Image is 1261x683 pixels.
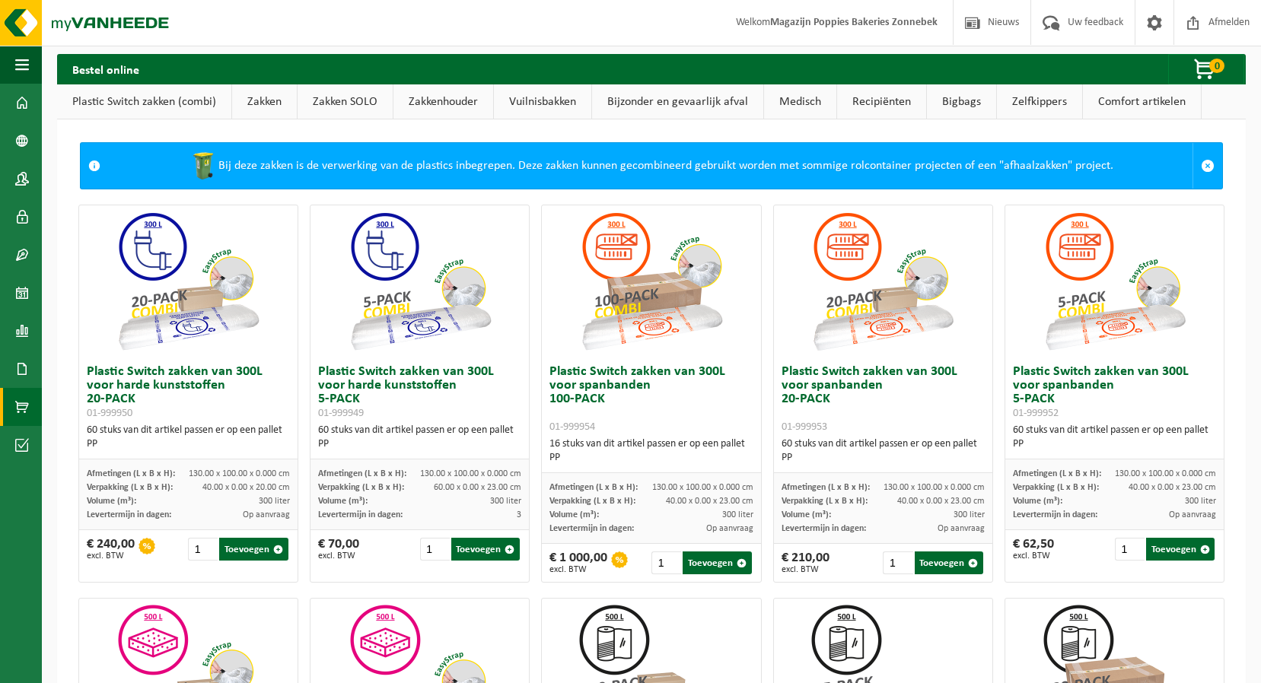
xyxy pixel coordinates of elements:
[549,451,753,465] div: PP
[954,510,985,519] span: 300 liter
[1083,84,1201,119] a: Comfort artikelen
[1013,538,1054,561] div: € 62,50
[57,84,231,119] a: Plastic Switch zakken (combi)
[259,497,290,506] span: 300 liter
[884,483,985,492] span: 130.00 x 100.00 x 0.000 cm
[651,551,681,574] input: 1
[87,424,290,451] div: 60 stuks van dit artikel passen er op een pallet
[318,538,359,561] div: € 70,00
[1013,483,1099,492] span: Verpakking (L x B x H):
[1013,424,1216,451] div: 60 stuks van dit artikel passen er op een pallet
[451,538,520,561] button: Toevoegen
[549,421,595,433] span: 01-999954
[652,483,753,492] span: 130.00 x 100.00 x 0.000 cm
[592,84,763,119] a: Bijzonder en gevaarlijk afval
[87,510,171,519] span: Levertermijn in dagen:
[897,497,985,506] span: 40.00 x 0.00 x 23.00 cm
[1013,497,1062,506] span: Volume (m³):
[219,538,288,561] button: Toevoegen
[232,84,297,119] a: Zakken
[782,365,985,434] h3: Plastic Switch zakken van 300L voor spanbanden 20-PACK
[782,451,985,465] div: PP
[927,84,996,119] a: Bigbags
[108,143,1193,189] div: Bij deze zakken is de verwerking van de plastics inbegrepen. Deze zakken kunnen gecombineerd gebr...
[549,483,638,492] span: Afmetingen (L x B x H):
[1185,497,1216,506] span: 300 liter
[782,421,827,433] span: 01-999953
[1013,365,1216,420] h3: Plastic Switch zakken van 300L voor spanbanden 5-PACK
[782,524,866,533] span: Levertermijn in dagen:
[549,497,635,506] span: Verpakking (L x B x H):
[1129,483,1216,492] span: 40.00 x 0.00 x 23.00 cm
[1169,510,1216,519] span: Op aanvraag
[112,205,264,357] img: 01-999950
[1013,437,1216,451] div: PP
[1193,143,1222,189] a: Sluit melding
[1013,408,1059,419] span: 01-999952
[420,469,521,478] span: 130.00 x 100.00 x 0.000 cm
[549,510,599,519] span: Volume (m³):
[770,17,938,28] strong: Magazijn Poppies Bakeries Zonnebek
[318,408,364,419] span: 01-999949
[1146,538,1215,561] button: Toevoegen
[549,524,634,533] span: Levertermijn in dagen:
[344,205,496,357] img: 01-999949
[722,510,753,519] span: 300 liter
[1039,205,1191,357] img: 01-999952
[915,551,983,574] button: Toevoegen
[87,408,132,419] span: 01-999950
[807,205,959,357] img: 01-999953
[298,84,393,119] a: Zakken SOLO
[1115,538,1145,561] input: 1
[1013,510,1097,519] span: Levertermijn in dagen:
[87,365,290,420] h3: Plastic Switch zakken van 300L voor harde kunststoffen 20-PACK
[1168,54,1244,84] button: 0
[87,551,135,561] span: excl. BTW
[764,84,836,119] a: Medisch
[997,84,1082,119] a: Zelfkippers
[202,483,290,492] span: 40.00 x 0.00 x 20.00 cm
[1209,59,1224,73] span: 0
[87,538,135,561] div: € 240,00
[549,565,607,574] span: excl. BTW
[782,551,830,574] div: € 210,00
[318,551,359,561] span: excl. BTW
[782,437,985,465] div: 60 stuks van dit artikel passen er op een pallet
[57,54,154,84] h2: Bestel online
[837,84,926,119] a: Recipiënten
[782,497,868,506] span: Verpakking (L x B x H):
[549,437,753,465] div: 16 stuks van dit artikel passen er op een pallet
[188,538,218,561] input: 1
[420,538,450,561] input: 1
[318,483,404,492] span: Verpakking (L x B x H):
[318,510,403,519] span: Levertermijn in dagen:
[549,551,607,574] div: € 1 000,00
[494,84,591,119] a: Vuilnisbakken
[318,424,521,451] div: 60 stuks van dit artikel passen er op een pallet
[318,497,368,506] span: Volume (m³):
[1115,469,1216,478] span: 130.00 x 100.00 x 0.000 cm
[318,469,406,478] span: Afmetingen (L x B x H):
[434,483,521,492] span: 60.00 x 0.00 x 23.00 cm
[938,524,985,533] span: Op aanvraag
[318,365,521,420] h3: Plastic Switch zakken van 300L voor harde kunststoffen 5-PACK
[782,483,870,492] span: Afmetingen (L x B x H):
[243,510,290,519] span: Op aanvraag
[517,510,521,519] span: 3
[782,510,831,519] span: Volume (m³):
[87,483,173,492] span: Verpakking (L x B x H):
[393,84,493,119] a: Zakkenhouder
[549,365,753,434] h3: Plastic Switch zakken van 300L voor spanbanden 100-PACK
[87,437,290,451] div: PP
[883,551,912,574] input: 1
[666,497,753,506] span: 40.00 x 0.00 x 23.00 cm
[1013,469,1101,478] span: Afmetingen (L x B x H):
[318,437,521,451] div: PP
[1013,551,1054,561] span: excl. BTW
[683,551,751,574] button: Toevoegen
[189,469,290,478] span: 130.00 x 100.00 x 0.000 cm
[706,524,753,533] span: Op aanvraag
[188,151,218,181] img: WB-0240-HPE-GN-50.png
[87,469,175,478] span: Afmetingen (L x B x H):
[87,497,136,506] span: Volume (m³):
